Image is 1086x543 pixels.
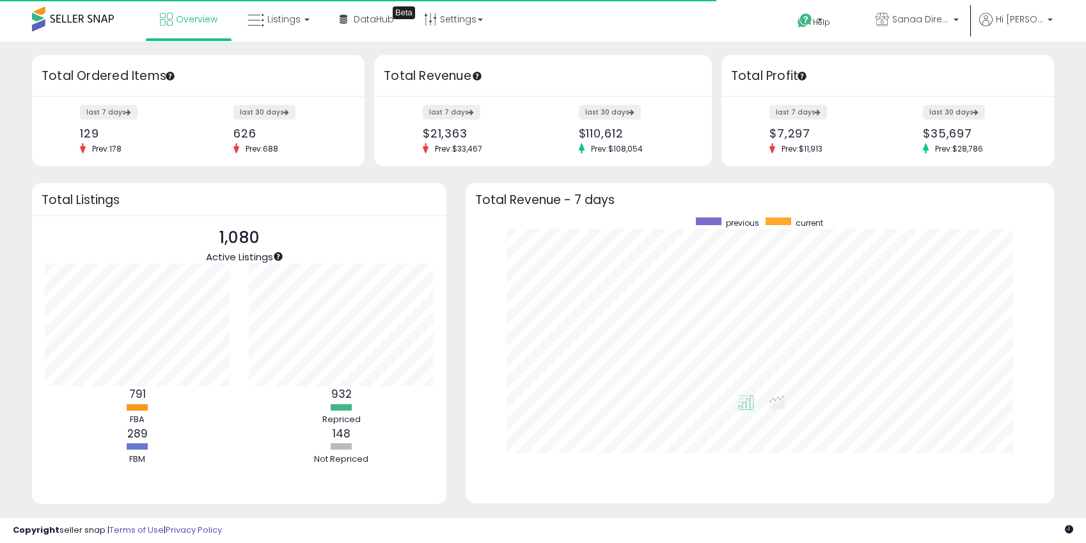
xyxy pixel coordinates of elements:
[929,143,989,154] span: Prev: $28,786
[797,13,813,29] i: Get Help
[233,105,295,120] label: last 30 days
[42,195,437,205] h3: Total Listings
[423,127,533,140] div: $21,363
[475,195,1044,205] h3: Total Revenue - 7 days
[384,67,702,85] h3: Total Revenue
[429,143,489,154] span: Prev: $33,467
[164,70,176,82] div: Tooltip anchor
[354,13,394,26] span: DataHub
[267,13,301,26] span: Listings
[109,524,164,536] a: Terms of Use
[892,13,950,26] span: Sanaa Direct
[471,70,483,82] div: Tooltip anchor
[99,453,176,466] div: FBM
[813,17,830,28] span: Help
[979,13,1053,42] a: Hi [PERSON_NAME]
[333,426,350,441] b: 148
[239,143,285,154] span: Prev: 688
[769,127,878,140] div: $7,297
[86,143,128,154] span: Prev: 178
[331,386,352,402] b: 932
[726,217,759,228] span: previous
[99,414,176,426] div: FBA
[775,143,829,154] span: Prev: $11,913
[923,127,1032,140] div: $35,697
[423,105,480,120] label: last 7 days
[129,386,146,402] b: 791
[923,105,985,120] label: last 30 days
[80,105,138,120] label: last 7 days
[796,70,808,82] div: Tooltip anchor
[303,453,380,466] div: Not Repriced
[796,217,823,228] span: current
[233,127,342,140] div: 626
[13,524,59,536] strong: Copyright
[731,67,1044,85] h3: Total Profit
[272,251,284,262] div: Tooltip anchor
[127,426,148,441] b: 289
[206,250,273,264] span: Active Listings
[579,105,641,120] label: last 30 days
[80,127,189,140] div: 129
[206,226,273,250] p: 1,080
[42,67,355,85] h3: Total Ordered Items
[176,13,217,26] span: Overview
[393,6,415,19] div: Tooltip anchor
[787,3,855,42] a: Help
[769,105,827,120] label: last 7 days
[13,524,222,537] div: seller snap | |
[166,524,222,536] a: Privacy Policy
[579,127,689,140] div: $110,612
[996,13,1044,26] span: Hi [PERSON_NAME]
[303,414,380,426] div: Repriced
[585,143,649,154] span: Prev: $108,054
